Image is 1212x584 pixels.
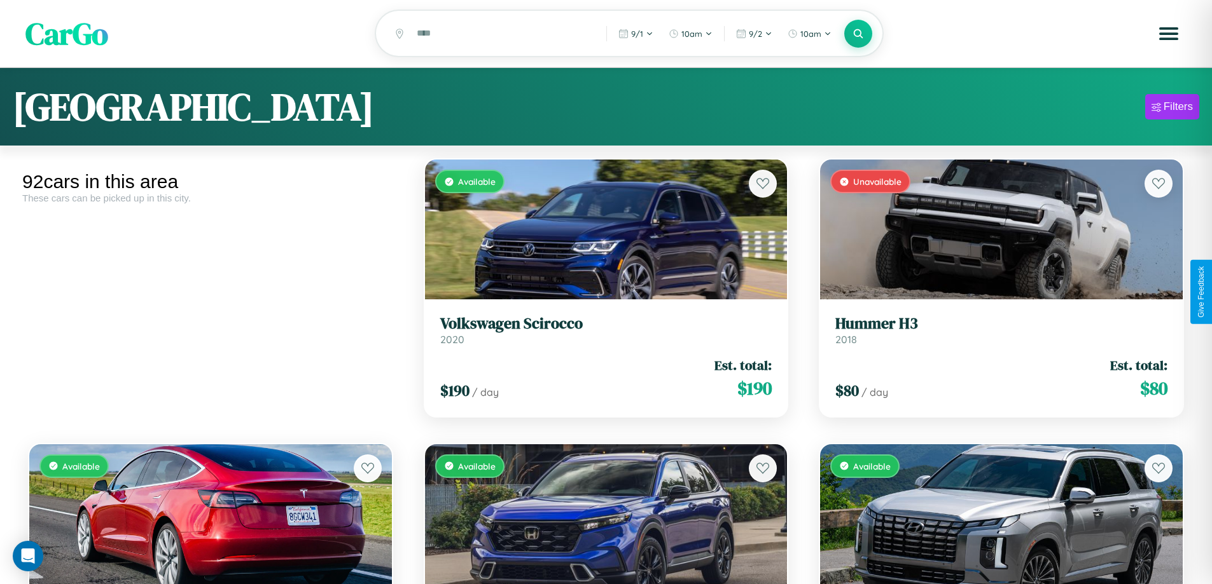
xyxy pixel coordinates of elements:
span: 2018 [835,333,857,346]
span: 9 / 2 [749,29,762,39]
h3: Hummer H3 [835,315,1167,333]
span: 2020 [440,333,464,346]
div: Filters [1164,100,1193,113]
span: / day [472,386,499,398]
div: These cars can be picked up in this city. [22,193,399,203]
span: $ 190 [440,380,470,401]
span: Est. total: [714,356,772,374]
a: Volkswagen Scirocco2020 [440,315,772,346]
span: CarGo [25,13,108,55]
button: Filters [1145,94,1199,119]
h1: [GEOGRAPHIC_DATA] [13,81,374,133]
span: $ 80 [1140,376,1167,401]
span: 9 / 1 [631,29,643,39]
button: 10am [662,24,719,44]
div: Open Intercom Messenger [13,541,43,571]
button: 10am [781,24,838,44]
span: / day [861,386,888,398]
span: Available [62,461,100,472]
button: Open menu [1151,16,1187,51]
h3: Volkswagen Scirocco [440,315,772,333]
span: Available [853,461,891,472]
span: $ 190 [737,376,772,401]
span: Available [458,461,496,472]
span: Unavailable [853,176,902,187]
span: Available [458,176,496,187]
a: Hummer H32018 [835,315,1167,346]
span: 10am [681,29,702,39]
span: Est. total: [1110,356,1167,374]
div: Give Feedback [1197,266,1206,318]
span: 10am [800,29,821,39]
span: $ 80 [835,380,859,401]
button: 9/2 [730,24,779,44]
button: 9/1 [612,24,660,44]
div: 92 cars in this area [22,171,399,193]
